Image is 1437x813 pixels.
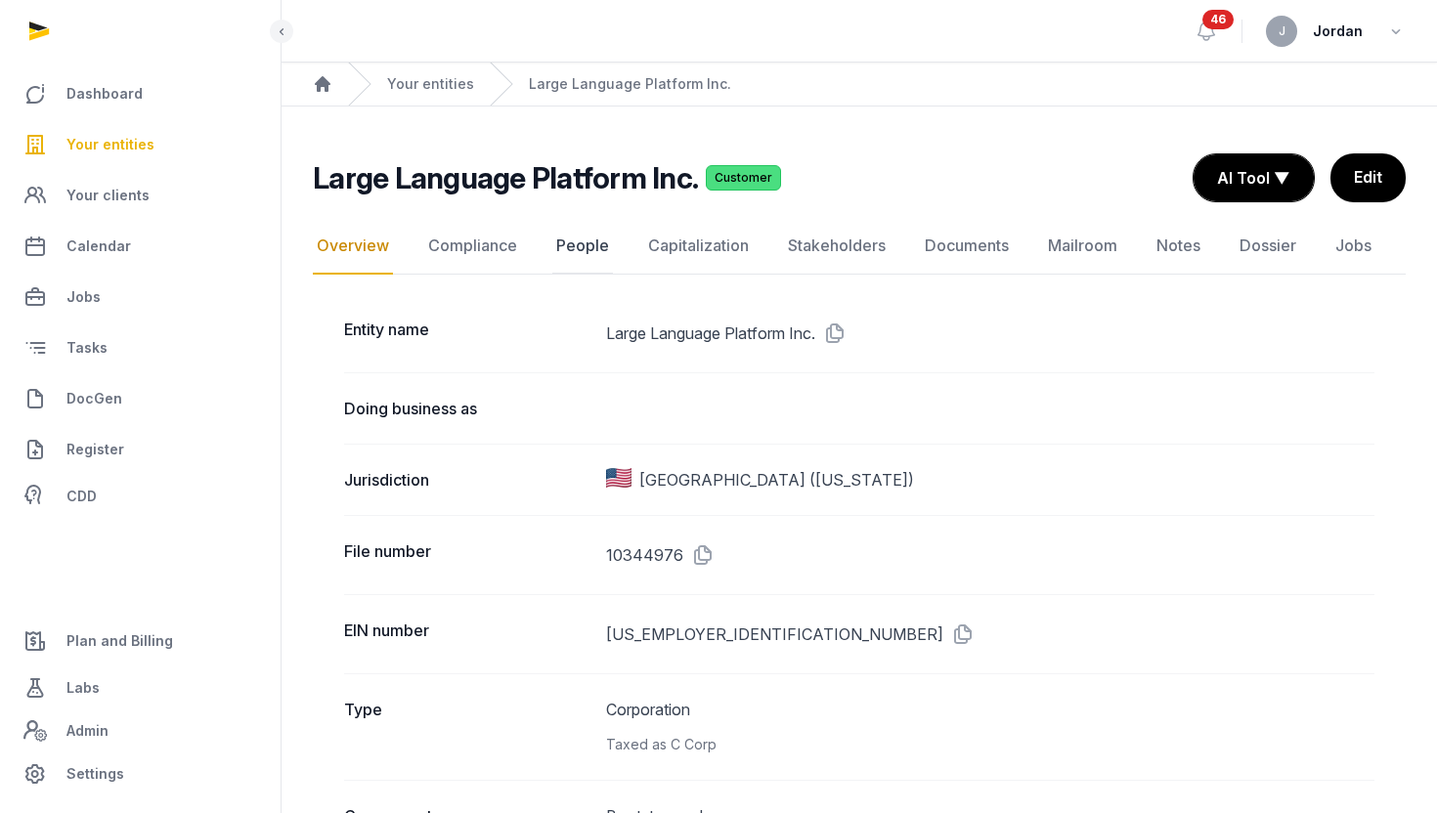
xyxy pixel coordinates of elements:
[606,539,1375,571] dd: 10344976
[1279,25,1285,37] span: J
[16,477,265,516] a: CDD
[66,629,173,653] span: Plan and Billing
[66,82,143,106] span: Dashboard
[1236,218,1300,275] a: Dossier
[66,438,124,461] span: Register
[16,375,265,422] a: DocGen
[424,218,521,275] a: Compliance
[66,336,108,360] span: Tasks
[1266,16,1297,47] button: J
[639,468,914,492] span: [GEOGRAPHIC_DATA] ([US_STATE])
[66,235,131,258] span: Calendar
[16,223,265,270] a: Calendar
[16,121,265,168] a: Your entities
[344,468,590,492] dt: Jurisdiction
[16,70,265,117] a: Dashboard
[1330,153,1406,202] a: Edit
[921,218,1013,275] a: Documents
[784,218,890,275] a: Stakeholders
[16,426,265,473] a: Register
[552,218,613,275] a: People
[66,387,122,410] span: DocGen
[1044,218,1121,275] a: Mailroom
[606,318,1375,349] dd: Large Language Platform Inc.
[387,74,474,94] a: Your entities
[344,619,590,650] dt: EIN number
[313,218,393,275] a: Overview
[16,711,265,750] a: Admin
[282,63,1437,107] nav: Breadcrumb
[16,750,265,797] a: Settings
[66,719,109,743] span: Admin
[606,619,1375,650] dd: [US_EMPLOYER_IDENTIFICATION_NUMBER]
[66,184,150,207] span: Your clients
[606,698,1375,756] dd: Corporation
[1202,10,1234,29] span: 46
[706,165,781,191] span: Customer
[1313,20,1363,43] span: Jordan
[1194,154,1314,201] button: AI Tool ▼
[1153,218,1204,275] a: Notes
[313,160,698,195] h2: Large Language Platform Inc.
[16,618,265,664] a: Plan and Billing
[529,74,731,94] a: Large Language Platform Inc.
[66,133,154,156] span: Your entities
[66,676,100,700] span: Labs
[344,397,590,420] dt: Doing business as
[16,324,265,371] a: Tasks
[344,318,590,349] dt: Entity name
[16,172,265,219] a: Your clients
[1331,218,1375,275] a: Jobs
[313,218,1406,275] nav: Tabs
[606,733,1375,756] div: Taxed as C Corp
[66,285,101,309] span: Jobs
[66,485,97,508] span: CDD
[344,698,590,756] dt: Type
[66,762,124,786] span: Settings
[16,664,265,711] a: Labs
[16,274,265,321] a: Jobs
[344,539,590,571] dt: File number
[644,218,753,275] a: Capitalization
